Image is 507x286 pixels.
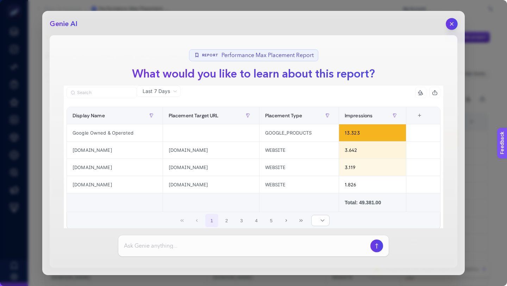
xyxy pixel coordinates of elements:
div: Last 7 Days [64,97,443,242]
h2: Genie AI [50,19,77,29]
button: 3 [235,214,248,227]
button: 4 [250,214,263,227]
span: Display Name [73,113,105,118]
button: 1 [205,214,219,227]
span: Performance Max Placement Report [221,51,314,60]
span: Placement Type [265,113,302,118]
div: Google Owned & Operated [67,124,163,141]
div: GOOGLE_PRODUCTS [259,124,339,141]
span: Report [202,53,219,58]
div: 3.642 [339,142,406,158]
div: WEBSITE [259,176,339,193]
input: Search [77,90,133,95]
span: Impressions [345,113,373,118]
h1: What would you like to learn about this report? [126,66,381,82]
span: Placement Target URL [169,113,219,118]
span: Feedback [4,2,27,8]
button: 2 [220,214,233,227]
div: 1.826 [339,176,406,193]
div: [DOMAIN_NAME] [67,176,163,193]
div: 13.323 [339,124,406,141]
div: WEBSITE [259,159,339,176]
button: 5 [265,214,278,227]
div: [DOMAIN_NAME] [67,142,163,158]
div: 3.119 [339,159,406,176]
div: [DOMAIN_NAME] [163,142,259,158]
button: Next Page [280,214,293,227]
div: [DOMAIN_NAME] [163,159,259,176]
button: Last Page [294,214,308,227]
div: [DOMAIN_NAME] [67,159,163,176]
div: WEBSITE [259,142,339,158]
div: Total: 49.381.00 [345,199,400,206]
div: + [413,113,426,118]
span: Last 7 Days [143,88,170,95]
div: [DOMAIN_NAME] [163,176,259,193]
input: Ask Genie anything... [124,242,368,250]
div: 4 items selected [412,113,418,128]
